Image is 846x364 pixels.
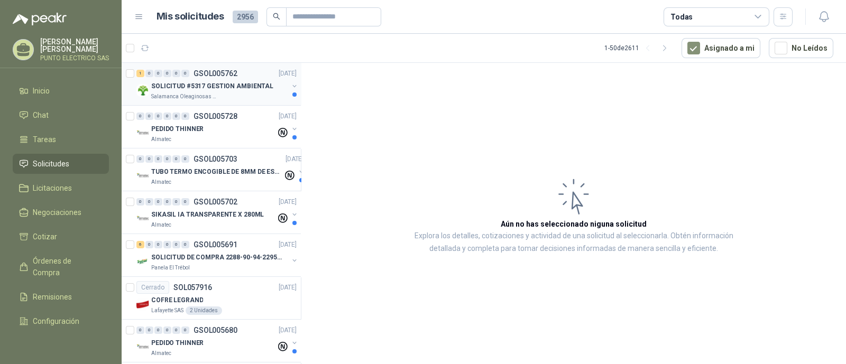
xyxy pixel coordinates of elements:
p: [DATE] [279,325,297,335]
p: PUNTO ELECTRICO SAS [40,55,109,61]
div: 0 [181,113,189,120]
span: Remisiones [33,291,72,303]
div: 0 [181,241,189,248]
span: Inicio [33,85,50,97]
div: 6 [136,241,144,248]
span: Tareas [33,134,56,145]
div: 0 [163,155,171,163]
a: Remisiones [13,287,109,307]
div: 0 [163,113,171,120]
img: Company Logo [136,84,149,97]
div: 0 [181,70,189,77]
span: Órdenes de Compra [33,255,99,278]
div: 0 [154,70,162,77]
a: Inicio [13,81,109,101]
span: Licitaciones [33,182,72,194]
div: Todas [670,11,693,23]
div: 0 [136,198,144,206]
p: Almatec [151,349,171,358]
div: 1 - 50 de 2611 [604,40,673,57]
div: 0 [145,241,153,248]
h1: Mis solicitudes [157,9,224,24]
div: 0 [172,241,180,248]
a: 0 0 0 0 0 0 GSOL005703[DATE] Company LogoTUBO TERMO ENCOGIBLE DE 8MM DE ESPESOR X 5CMSAlmatec [136,153,306,186]
div: 0 [145,155,153,163]
p: Almatec [151,221,171,229]
div: 0 [145,326,153,334]
a: Negociaciones [13,202,109,222]
div: Cerrado [136,281,169,294]
span: Configuración [33,315,79,327]
img: Company Logo [136,212,149,225]
img: Company Logo [136,127,149,139]
div: 0 [154,198,162,206]
img: Logo peakr [13,13,67,25]
span: Solicitudes [33,158,69,170]
div: 0 [145,70,153,77]
button: Asignado a mi [682,38,760,58]
a: 0 0 0 0 0 0 GSOL005702[DATE] Company LogoSIKASIL IA TRANSPARENTE X 280MLAlmatec [136,195,299,229]
a: 0 0 0 0 0 0 GSOL005680[DATE] Company LogoPEDIDO THINNERAlmatec [136,324,299,358]
div: 0 [181,155,189,163]
div: 2 Unidades [186,306,222,315]
a: Tareas [13,129,109,150]
a: Licitaciones [13,178,109,198]
p: GSOL005762 [194,70,237,77]
a: Manuales y ayuda [13,335,109,356]
div: 0 [154,241,162,248]
div: 0 [172,113,180,120]
div: 0 [136,155,144,163]
div: 0 [163,241,171,248]
h3: Aún no has seleccionado niguna solicitud [501,218,647,230]
span: Cotizar [33,231,57,242]
p: [DATE] [279,240,297,250]
p: GSOL005703 [194,155,237,163]
div: 0 [145,198,153,206]
a: 6 0 0 0 0 0 GSOL005691[DATE] Company LogoSOLICITUD DE COMPRA 2288-90-94-2295-96-2301-02-04Panela ... [136,238,299,272]
span: Negociaciones [33,207,81,218]
p: [PERSON_NAME] [PERSON_NAME] [40,38,109,53]
div: 0 [163,198,171,206]
p: Almatec [151,178,171,186]
button: No Leídos [769,38,833,58]
p: SOLICITUD DE COMPRA 2288-90-94-2295-96-2301-02-04 [151,253,283,263]
p: PEDIDO THINNER [151,124,204,134]
a: Solicitudes [13,154,109,174]
span: 2956 [233,11,258,23]
p: GSOL005702 [194,198,237,206]
p: PEDIDO THINNER [151,338,204,348]
span: search [273,13,280,20]
div: 0 [154,155,162,163]
a: CerradoSOL057916[DATE] Company LogoCOFRE LEGRANDLafayette SAS2 Unidades [122,277,301,320]
div: 0 [136,113,144,120]
p: GSOL005691 [194,241,237,248]
div: 0 [154,326,162,334]
p: [DATE] [279,283,297,293]
p: SIKASIL IA TRANSPARENTE X 280ML [151,210,264,220]
p: TUBO TERMO ENCOGIBLE DE 8MM DE ESPESOR X 5CMS [151,167,283,177]
p: Lafayette SAS [151,306,183,315]
div: 1 [136,70,144,77]
p: SOLICITUD #5317 GESTION AMBIENTAL [151,81,273,91]
div: 0 [172,70,180,77]
p: Almatec [151,135,171,144]
a: Chat [13,105,109,125]
p: Salamanca Oleaginosas SAS [151,92,218,101]
div: 0 [172,198,180,206]
div: 0 [145,113,153,120]
img: Company Logo [136,341,149,353]
div: 0 [154,113,162,120]
p: SOL057916 [173,284,212,291]
p: Explora los detalles, cotizaciones y actividad de una solicitud al seleccionarla. Obtén informaci... [407,230,740,255]
img: Company Logo [136,255,149,268]
p: [DATE] [286,154,304,164]
p: [DATE] [279,69,297,79]
p: GSOL005680 [194,326,237,334]
img: Company Logo [136,298,149,311]
div: 0 [136,326,144,334]
div: 0 [181,198,189,206]
a: 1 0 0 0 0 0 GSOL005762[DATE] Company LogoSOLICITUD #5317 GESTION AMBIENTALSalamanca Oleaginosas SAS [136,67,299,101]
p: Panela El Trébol [151,264,190,272]
div: 0 [163,70,171,77]
div: 0 [172,155,180,163]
